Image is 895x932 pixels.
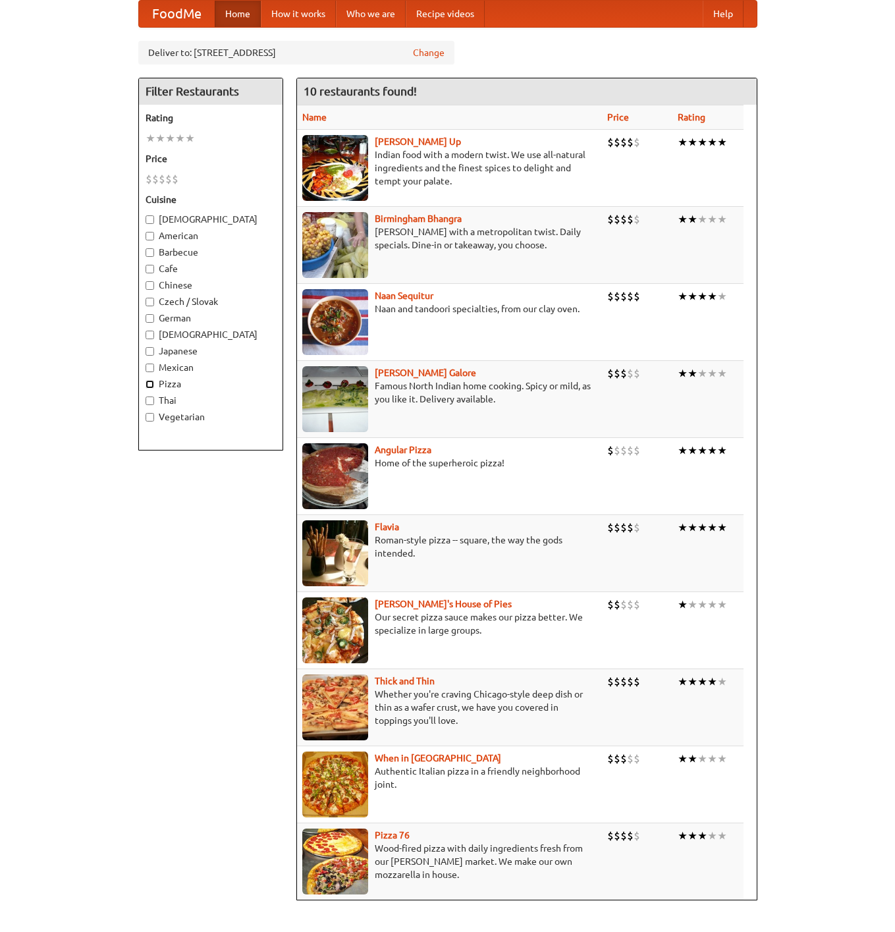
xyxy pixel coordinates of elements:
[697,674,707,689] li: ★
[302,135,368,201] img: curryup.jpg
[375,290,433,301] a: Naan Sequitur
[707,212,717,227] li: ★
[165,131,175,146] li: ★
[375,522,399,532] a: Flavia
[146,397,154,405] input: Thai
[146,410,276,424] label: Vegetarian
[607,366,614,381] li: $
[302,379,597,406] p: Famous North Indian home cooking. Spicy or mild, as you like it. Delivery available.
[707,443,717,458] li: ★
[614,520,620,535] li: $
[146,229,276,242] label: American
[697,443,707,458] li: ★
[620,366,627,381] li: $
[627,135,634,150] li: $
[302,148,597,188] p: Indian food with a modern twist. We use all-natural ingredients and the finest spices to delight ...
[607,752,614,766] li: $
[614,135,620,150] li: $
[614,752,620,766] li: $
[678,443,688,458] li: ★
[627,289,634,304] li: $
[614,829,620,843] li: $
[146,152,276,165] h5: Price
[634,829,640,843] li: $
[678,289,688,304] li: ★
[634,212,640,227] li: $
[717,752,727,766] li: ★
[302,456,597,470] p: Home of the superheroic pizza!
[607,112,629,123] a: Price
[614,597,620,612] li: $
[717,520,727,535] li: ★
[697,212,707,227] li: ★
[375,599,512,609] a: [PERSON_NAME]'s House of Pies
[688,674,697,689] li: ★
[634,289,640,304] li: $
[607,135,614,150] li: $
[302,443,368,509] img: angular.jpg
[614,366,620,381] li: $
[146,111,276,124] h5: Rating
[627,520,634,535] li: $
[302,597,368,663] img: luigis.jpg
[375,213,462,224] a: Birmingham Bhangra
[375,136,461,147] a: [PERSON_NAME] Up
[717,597,727,612] li: ★
[688,597,697,612] li: ★
[620,135,627,150] li: $
[413,46,445,59] a: Change
[634,443,640,458] li: $
[688,212,697,227] li: ★
[138,41,454,65] div: Deliver to: [STREET_ADDRESS]
[302,302,597,315] p: Naan and tandoori specialties, from our clay oven.
[607,597,614,612] li: $
[627,674,634,689] li: $
[146,328,276,341] label: [DEMOGRAPHIC_DATA]
[146,248,154,257] input: Barbecue
[707,597,717,612] li: ★
[717,443,727,458] li: ★
[146,361,276,374] label: Mexican
[607,829,614,843] li: $
[375,368,476,378] a: [PERSON_NAME] Galore
[146,380,154,389] input: Pizza
[146,213,276,226] label: [DEMOGRAPHIC_DATA]
[146,312,276,325] label: German
[627,212,634,227] li: $
[717,674,727,689] li: ★
[688,135,697,150] li: ★
[146,232,154,240] input: American
[375,830,410,840] b: Pizza 76
[717,212,727,227] li: ★
[146,246,276,259] label: Barbecue
[302,366,368,432] img: currygalore.jpg
[185,131,195,146] li: ★
[302,611,597,637] p: Our secret pizza sauce makes our pizza better. We specialize in large groups.
[302,765,597,791] p: Authentic Italian pizza in a friendly neighborhood joint.
[607,289,614,304] li: $
[697,289,707,304] li: ★
[152,172,159,186] li: $
[627,829,634,843] li: $
[697,829,707,843] li: ★
[614,443,620,458] li: $
[627,366,634,381] li: $
[678,135,688,150] li: ★
[146,131,155,146] li: ★
[627,443,634,458] li: $
[302,212,368,278] img: bhangra.jpg
[146,331,154,339] input: [DEMOGRAPHIC_DATA]
[678,112,705,123] a: Rating
[375,753,501,763] a: When in [GEOGRAPHIC_DATA]
[165,172,172,186] li: $
[146,295,276,308] label: Czech / Slovak
[707,520,717,535] li: ★
[620,674,627,689] li: $
[707,135,717,150] li: ★
[620,443,627,458] li: $
[146,344,276,358] label: Japanese
[688,366,697,381] li: ★
[614,289,620,304] li: $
